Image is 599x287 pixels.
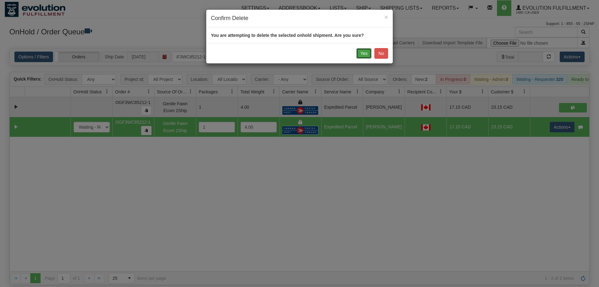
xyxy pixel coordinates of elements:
span: × [384,13,388,21]
button: No [374,48,388,59]
h4: Confirm Delete [211,14,388,22]
button: Yes [356,48,372,59]
button: Close [384,14,388,20]
strong: You are attempting to delete the selected onhold shipment. Are you sure? [211,33,364,38]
